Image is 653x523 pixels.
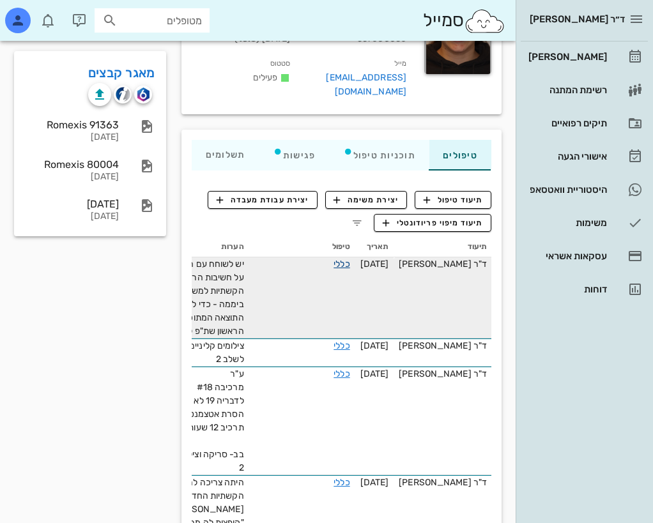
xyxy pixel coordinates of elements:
[38,10,45,18] span: תג
[424,194,483,206] span: תיעוד טיפול
[360,340,389,351] span: [DATE]
[360,259,389,269] span: [DATE]
[526,118,607,128] div: תיקים רפואיים
[415,191,491,209] button: תיעוד טיפול
[259,140,329,171] div: פגישות
[521,141,648,172] a: אישורי הגעה
[116,87,130,102] img: cliniview logo
[334,259,350,269] a: כללי
[399,476,487,489] div: ד"ר [PERSON_NAME]
[526,218,607,228] div: משימות
[26,172,119,183] div: [DATE]
[526,251,607,261] div: עסקאות אשראי
[526,52,607,62] div: [PERSON_NAME]
[134,86,152,103] button: romexis logo
[234,33,290,44] span: [DATE] ( )
[521,174,648,205] a: היסטוריית וואטסאפ
[394,237,492,257] th: תיעוד
[217,194,309,206] span: יצירת עבודת מעבדה
[530,13,625,25] span: ד״ר [PERSON_NAME]
[394,59,406,68] small: מייל
[357,33,406,44] span: 337088850
[374,214,491,232] button: תיעוד מיפוי פריודונטלי
[355,237,394,257] th: תאריך
[88,63,155,83] a: מאגר קבצים
[526,284,607,294] div: דוחות
[150,259,244,337] span: יש לשוחח עם המתרפאה על חשיבות הרכבת הקשתיות למשך 22 שעות ביממה - כדי לקבל את התוצאה המתוכננת! בשל...
[360,477,389,488] span: [DATE]
[329,140,429,171] div: תוכניות טיפול
[526,151,607,162] div: אישורי הגעה
[521,108,648,139] a: תיקים רפואיים
[26,132,119,143] div: [DATE]
[114,86,132,103] button: cliniview logo
[521,42,648,72] a: [PERSON_NAME]
[399,257,487,271] div: ד"ר [PERSON_NAME]
[423,7,505,34] div: סמייל
[137,87,150,102] img: romexis logo
[249,237,355,257] th: טיפול
[521,241,648,271] a: עסקאות אשראי
[326,72,406,97] a: [EMAIL_ADDRESS][DOMAIN_NAME]
[334,194,399,206] span: יצירת משימה
[334,340,350,351] a: כללי
[206,151,245,160] span: תשלומים
[360,368,389,379] span: [DATE]
[429,140,491,171] div: טיפולים
[26,119,119,131] div: Romexis 91363
[383,217,483,229] span: תיעוד מיפוי פריודונטלי
[526,185,607,195] div: היסטוריית וואטסאפ
[253,72,278,83] span: פעילים
[521,208,648,238] a: משימות
[334,477,350,488] a: כללי
[159,340,244,365] span: צילומים קליניים+סריקה לשלב 2
[464,8,505,34] img: SmileCloud logo
[208,191,317,209] button: יצירת עבודת מעבדה
[526,85,607,95] div: רשימת המתנה
[238,33,256,44] strong: 13.6
[26,198,119,210] div: [DATE]
[270,59,291,68] small: סטטוס
[325,191,408,209] button: יצירת משימה
[399,367,487,381] div: ד"ר [PERSON_NAME]
[26,158,119,171] div: Romexis 80004
[521,274,648,305] a: דוחות
[521,75,648,105] a: רשימת המתנה
[141,237,249,257] th: הערות
[399,339,487,352] div: ד"ר [PERSON_NAME]
[334,368,350,379] a: כללי
[26,211,119,222] div: [DATE]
